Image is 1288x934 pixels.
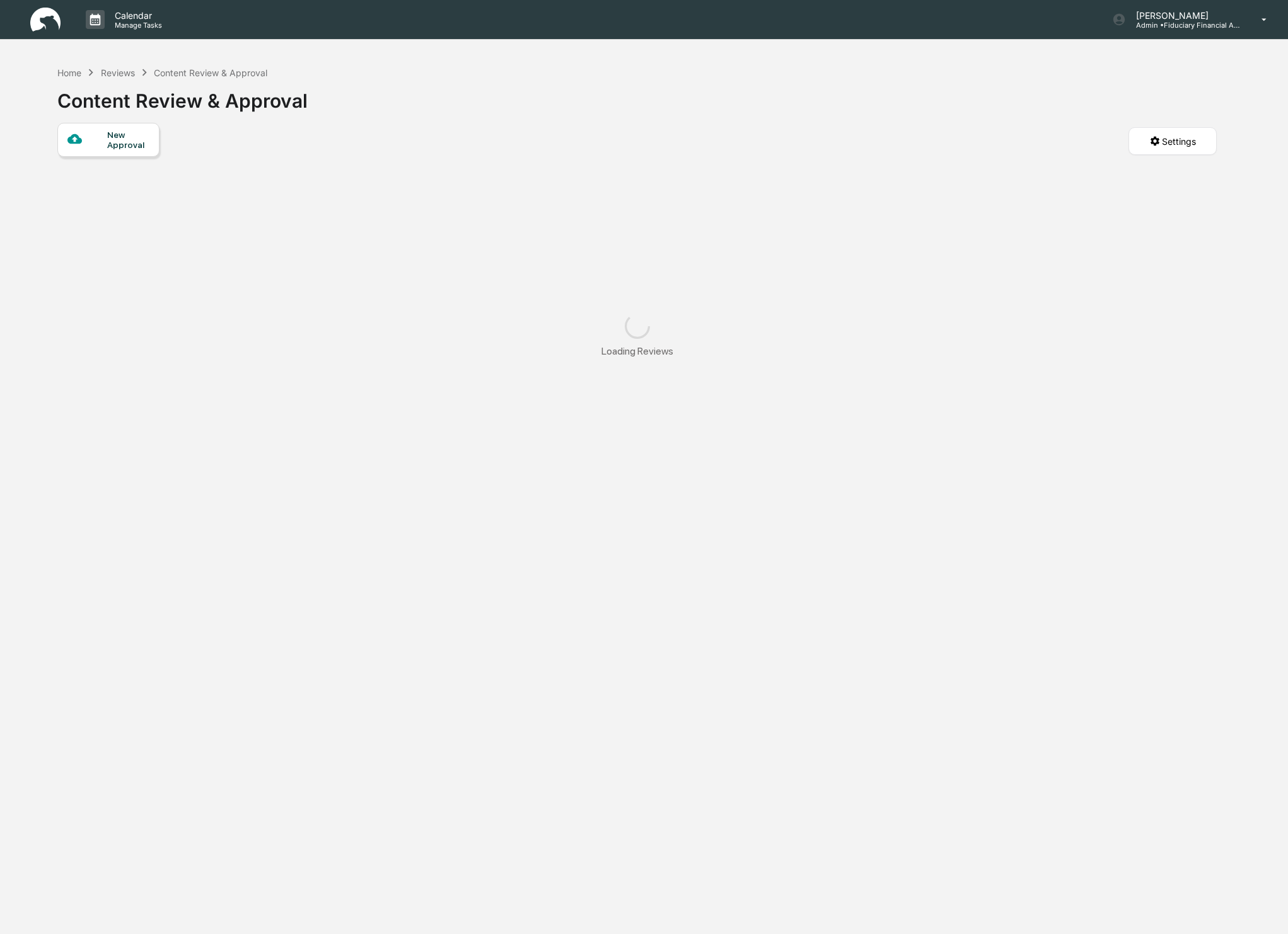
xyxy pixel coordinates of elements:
div: Content Review & Approval [57,79,308,112]
p: Admin • Fiduciary Financial Advisors [1126,21,1243,30]
div: Content Review & Approval [154,67,267,78]
p: Manage Tasks [105,21,168,30]
img: logo [30,8,61,32]
button: Settings [1128,127,1217,155]
div: Loading Reviews [601,345,673,357]
div: New Approval [107,130,149,150]
div: Reviews [101,67,135,78]
p: Calendar [105,10,168,21]
p: [PERSON_NAME] [1126,10,1243,21]
div: Home [57,67,81,78]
